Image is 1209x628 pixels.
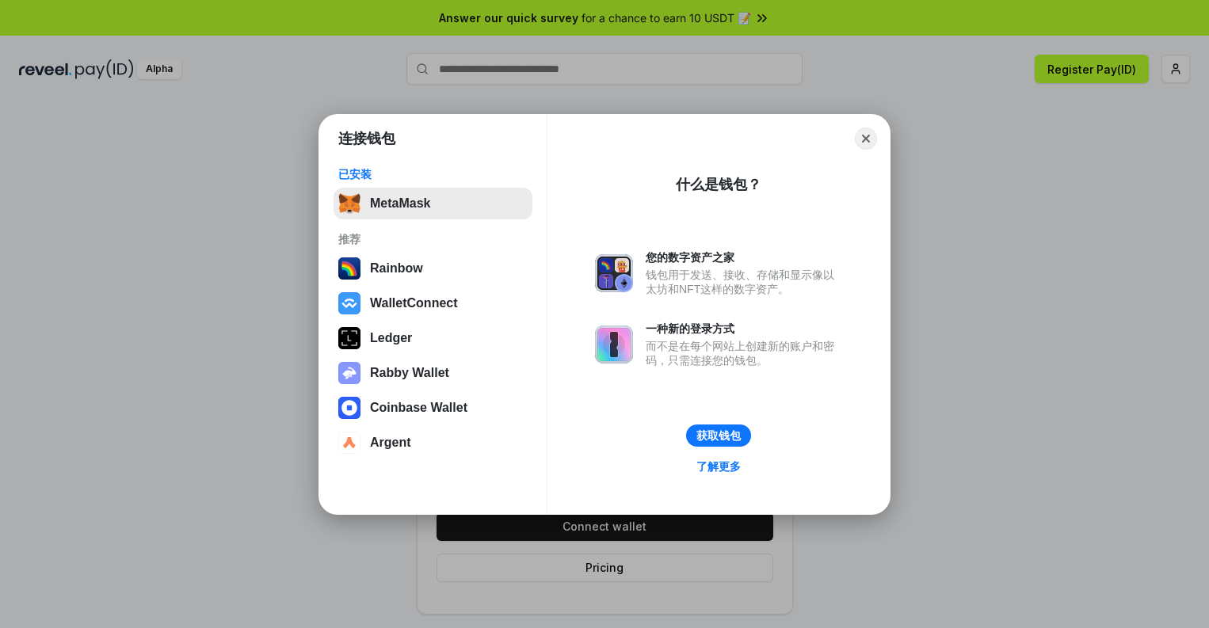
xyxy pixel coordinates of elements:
div: Rabby Wallet [370,366,449,380]
img: svg+xml,%3Csvg%20xmlns%3D%22http%3A%2F%2Fwww.w3.org%2F2000%2Fsvg%22%20fill%3D%22none%22%20viewBox... [338,362,360,384]
button: MetaMask [334,188,532,219]
button: Close [855,128,877,150]
img: svg+xml,%3Csvg%20xmlns%3D%22http%3A%2F%2Fwww.w3.org%2F2000%2Fsvg%22%20fill%3D%22none%22%20viewBox... [595,325,633,363]
div: 推荐 [338,232,528,246]
button: Rainbow [334,253,532,284]
div: 而不是在每个网站上创建新的账户和密码，只需连接您的钱包。 [646,339,842,367]
button: Coinbase Wallet [334,392,532,424]
div: 获取钱包 [696,428,741,443]
button: 获取钱包 [686,424,751,447]
button: Ledger [334,322,532,354]
button: Argent [334,427,532,459]
img: svg+xml,%3Csvg%20width%3D%2228%22%20height%3D%2228%22%20viewBox%3D%220%200%2028%2028%22%20fill%3D... [338,292,360,314]
h1: 连接钱包 [338,129,395,148]
div: WalletConnect [370,296,458,310]
div: Coinbase Wallet [370,401,467,415]
div: 什么是钱包？ [676,175,761,194]
img: svg+xml,%3Csvg%20width%3D%2228%22%20height%3D%2228%22%20viewBox%3D%220%200%2028%2028%22%20fill%3D... [338,397,360,419]
div: 您的数字资产之家 [646,250,842,265]
div: MetaMask [370,196,430,211]
button: WalletConnect [334,287,532,319]
a: 了解更多 [687,456,750,477]
img: svg+xml,%3Csvg%20width%3D%22120%22%20height%3D%22120%22%20viewBox%3D%220%200%20120%20120%22%20fil... [338,257,360,280]
img: svg+xml,%3Csvg%20xmlns%3D%22http%3A%2F%2Fwww.w3.org%2F2000%2Fsvg%22%20fill%3D%22none%22%20viewBox... [595,254,633,292]
img: svg+xml,%3Csvg%20width%3D%2228%22%20height%3D%2228%22%20viewBox%3D%220%200%2028%2028%22%20fill%3D... [338,432,360,454]
div: 已安装 [338,167,528,181]
div: Rainbow [370,261,423,276]
div: 钱包用于发送、接收、存储和显示像以太坊和NFT这样的数字资产。 [646,268,842,296]
img: svg+xml,%3Csvg%20xmlns%3D%22http%3A%2F%2Fwww.w3.org%2F2000%2Fsvg%22%20width%3D%2228%22%20height%3... [338,327,360,349]
div: 了解更多 [696,459,741,474]
div: Ledger [370,331,412,345]
div: Argent [370,436,411,450]
button: Rabby Wallet [334,357,532,389]
img: svg+xml,%3Csvg%20fill%3D%22none%22%20height%3D%2233%22%20viewBox%3D%220%200%2035%2033%22%20width%... [338,192,360,215]
div: 一种新的登录方式 [646,322,842,336]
